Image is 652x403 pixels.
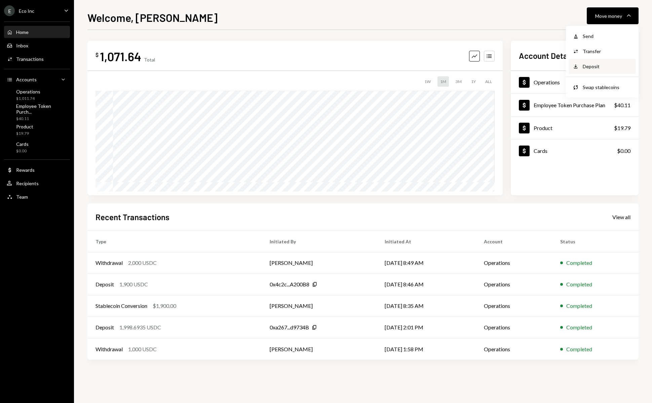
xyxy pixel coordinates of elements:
div: Product [534,125,552,131]
a: Cards$0.00 [4,139,70,155]
div: 0xa267...d9734B [270,323,309,331]
td: Operations [476,338,552,360]
div: Rewards [16,167,35,173]
div: Total [144,57,155,63]
div: 1M [437,76,449,87]
div: Completed [566,259,592,267]
div: 1W [422,76,433,87]
div: Recipients [16,180,39,186]
div: Transactions [16,56,44,62]
a: Operations$1,011.74 [511,71,639,93]
a: Operations$1,011.74 [4,87,70,103]
div: $19.79 [16,131,33,136]
h2: Account Details [519,50,576,61]
a: View all [612,213,630,220]
th: Type [87,231,262,252]
div: Home [16,29,29,35]
div: 1Y [468,76,478,87]
div: Operations [16,89,40,94]
a: Product$19.79 [511,117,639,139]
td: [DATE] 8:49 AM [377,252,476,274]
div: $0.00 [617,147,630,155]
td: Operations [476,274,552,295]
div: 3M [453,76,464,87]
div: 1,071.64 [100,49,141,64]
div: Deposit [95,323,114,331]
div: $19.79 [614,124,630,132]
div: Completed [566,323,592,331]
div: Deposit [95,280,114,288]
td: [PERSON_NAME] [262,252,377,274]
td: [DATE] 8:35 AM [377,295,476,317]
h2: Recent Transactions [95,211,169,223]
div: Employee Token Purchase Plan [534,102,605,108]
a: Transactions [4,53,70,65]
td: Operations [476,295,552,317]
div: Cards [534,148,547,154]
div: 1,000 USDC [128,345,157,353]
div: ALL [483,76,495,87]
th: Account [476,231,552,252]
div: Withdrawal [95,259,123,267]
div: $1,900.00 [153,302,176,310]
div: Swap stablecoins [583,84,632,91]
a: Employee Token Purch...$40.11 [4,104,70,120]
a: Cards$0.00 [511,139,639,162]
a: Inbox [4,39,70,51]
div: E [4,5,15,16]
a: Employee Token Purchase Plan$40.11 [511,94,639,116]
a: Accounts [4,73,70,85]
a: Team [4,191,70,203]
div: View all [612,214,630,220]
div: Product [16,124,33,129]
th: Initiated By [262,231,377,252]
div: $0.00 [16,148,29,154]
td: [DATE] 1:58 PM [377,338,476,360]
div: Send [583,33,632,40]
div: Completed [566,302,592,310]
div: Stablecoin Conversion [95,302,147,310]
th: Initiated At [377,231,476,252]
div: Inbox [16,43,28,48]
a: Rewards [4,164,70,176]
a: Recipients [4,177,70,189]
div: Operations [534,79,560,85]
td: [DATE] 8:46 AM [377,274,476,295]
div: Employee Token Purch... [16,103,67,115]
div: 1,998.6935 USDC [119,323,161,331]
div: $40.11 [16,116,67,122]
td: [DATE] 2:01 PM [377,317,476,338]
td: [PERSON_NAME] [262,295,377,317]
div: Completed [566,280,592,288]
div: Cards [16,141,29,147]
td: Operations [476,252,552,274]
a: Product$19.79 [4,122,70,138]
div: 0x4c2c...A200B8 [270,280,309,288]
div: $ [95,51,99,58]
div: 2,000 USDC [128,259,157,267]
td: [PERSON_NAME] [262,338,377,360]
div: Team [16,194,28,200]
button: Move money [587,7,639,24]
div: $40.11 [614,101,630,109]
div: Move money [595,12,622,19]
div: Eco Inc [19,8,34,14]
div: Accounts [16,77,37,82]
th: Status [552,231,639,252]
td: Operations [476,317,552,338]
div: Completed [566,345,592,353]
div: Transfer [583,48,632,55]
div: Deposit [583,63,632,70]
div: $1,011.74 [16,96,40,102]
a: Home [4,26,70,38]
div: Withdrawal [95,345,123,353]
div: 1,900 USDC [119,280,148,288]
h1: Welcome, [PERSON_NAME] [87,11,218,24]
